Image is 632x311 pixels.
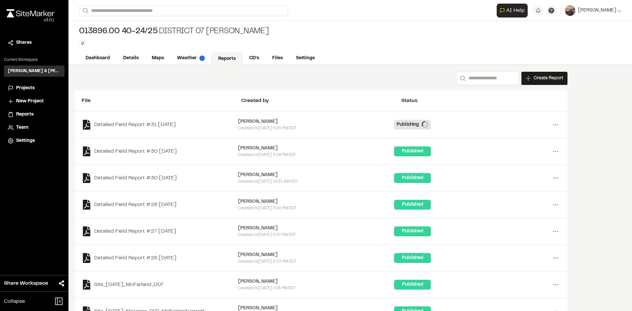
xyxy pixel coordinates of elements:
div: [PERSON_NAME] [238,198,394,205]
img: rebrand.png [7,9,54,17]
div: [PERSON_NAME] [238,251,394,259]
a: Detailed Field Report #28 [DATE] [82,200,238,210]
div: Created on [DATE] 2:37 PM EDT [238,232,394,238]
button: [PERSON_NAME] [565,5,621,16]
a: Detailed Field Report #31 [DATE] [82,120,238,130]
span: AI Help [506,7,525,14]
span: Reports [16,111,34,118]
button: Search [79,5,91,16]
span: Collapse [4,298,25,305]
a: Detailed Field Report #30 [DATE] [82,173,238,183]
button: Search [456,72,468,85]
h3: [PERSON_NAME] & [PERSON_NAME] Inc. [8,68,61,74]
div: Published [394,253,431,263]
div: Created on [DATE] 10:31 AM EDT [238,179,394,185]
a: Files [266,52,289,65]
a: Detailed Field Report #30 [DATE] [82,146,238,156]
div: Published [394,173,431,183]
div: Publishing [394,120,431,130]
a: Detailed Field Report #27 [DATE] [82,226,238,236]
a: Dashboard [79,52,117,65]
div: Status [401,97,561,105]
img: User [565,5,575,16]
span: 013896.00 40-24/25 [79,26,158,37]
a: Detailed Field Report #26 [DATE] [82,253,238,263]
div: Published [394,146,431,156]
span: Share Workspace [4,279,48,287]
span: Settings [16,137,35,144]
span: Shares [16,39,32,46]
span: Projects [16,85,35,92]
a: Details [117,52,145,65]
div: [PERSON_NAME] [238,278,394,285]
a: Projects [8,85,61,92]
div: [PERSON_NAME] [238,118,394,125]
div: Published [394,200,431,210]
a: Site_[DATE]_McFarland_D07 [82,280,238,290]
div: Created on [DATE] 3:20 PM EDT [238,205,394,211]
div: Created on [DATE] 2:33 PM EDT [238,259,394,265]
p: Current Workspace [4,57,65,63]
a: Weather [171,52,211,65]
a: Reports [211,53,243,65]
a: Settings [289,52,321,65]
div: File [82,97,241,105]
div: Open AI Assistant [497,4,530,17]
div: Oh geez...please don't... [7,17,54,23]
a: Reports [8,111,61,118]
a: Maps [145,52,171,65]
a: New Project [8,98,61,105]
button: Edit Tags [79,39,86,47]
img: precipai.png [199,56,205,61]
span: [PERSON_NAME] [578,7,616,14]
div: Created on [DATE] 5:28 PM EDT [238,152,394,158]
span: Team [16,124,28,131]
div: Published [394,280,431,290]
span: New Project [16,98,44,105]
div: Published [394,226,431,236]
div: Created by [241,97,401,105]
div: Created on [DATE] 5:35 PM EDT [238,125,394,131]
a: Settings [8,137,61,144]
div: [PERSON_NAME] [238,171,394,179]
button: Open AI Assistant [497,4,528,17]
div: [PERSON_NAME] [238,145,394,152]
div: Created on [DATE] 1:03 PM EDT [238,285,394,291]
a: Team [8,124,61,131]
a: CD's [243,52,266,65]
a: Shares [8,39,61,46]
span: Create Report [534,75,563,82]
div: [PERSON_NAME] [238,225,394,232]
div: District 07 [PERSON_NAME] [79,26,269,37]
